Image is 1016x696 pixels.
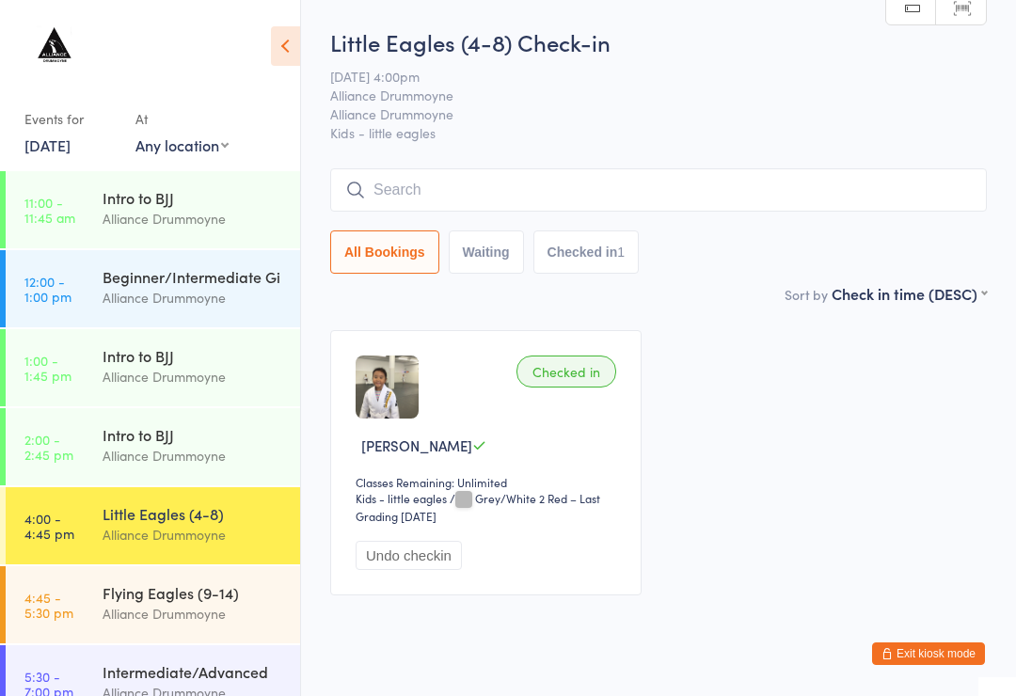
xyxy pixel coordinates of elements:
[103,661,284,682] div: Intermediate/Advanced
[24,195,75,225] time: 11:00 - 11:45 am
[516,356,616,388] div: Checked in
[24,511,74,541] time: 4:00 - 4:45 pm
[103,187,284,208] div: Intro to BJJ
[103,208,284,229] div: Alliance Drummoyne
[356,541,462,570] button: Undo checkin
[617,245,625,260] div: 1
[6,250,300,327] a: 12:00 -1:00 pmBeginner/Intermediate GiAlliance Drummoyne
[24,134,71,155] a: [DATE]
[103,582,284,603] div: Flying Eagles (9-14)
[330,67,958,86] span: [DATE] 4:00pm
[103,287,284,308] div: Alliance Drummoyne
[103,503,284,524] div: Little Eagles (4-8)
[24,353,71,383] time: 1:00 - 1:45 pm
[103,266,284,287] div: Beginner/Intermediate Gi
[6,487,300,564] a: 4:00 -4:45 pmLittle Eagles (4-8)Alliance Drummoyne
[785,285,828,304] label: Sort by
[6,566,300,643] a: 4:45 -5:30 pmFlying Eagles (9-14)Alliance Drummoyne
[103,345,284,366] div: Intro to BJJ
[361,435,472,455] span: [PERSON_NAME]
[103,424,284,445] div: Intro to BJJ
[103,603,284,625] div: Alliance Drummoyne
[330,230,439,274] button: All Bookings
[330,86,958,104] span: Alliance Drummoyne
[24,274,71,304] time: 12:00 - 1:00 pm
[24,432,73,462] time: 2:00 - 2:45 pm
[135,103,229,134] div: At
[19,14,89,85] img: Alliance Drummoyne
[330,123,987,142] span: Kids - little eagles
[103,445,284,467] div: Alliance Drummoyne
[449,230,524,274] button: Waiting
[103,524,284,546] div: Alliance Drummoyne
[832,283,987,304] div: Check in time (DESC)
[356,490,600,524] span: / Grey/White 2 Red – Last Grading [DATE]
[24,590,73,620] time: 4:45 - 5:30 pm
[103,366,284,388] div: Alliance Drummoyne
[356,490,447,506] div: Kids - little eagles
[24,103,117,134] div: Events for
[872,642,985,665] button: Exit kiosk mode
[330,26,987,57] h2: Little Eagles (4-8) Check-in
[135,134,229,155] div: Any location
[356,474,622,490] div: Classes Remaining: Unlimited
[356,356,419,419] img: image1705394875.png
[6,408,300,485] a: 2:00 -2:45 pmIntro to BJJAlliance Drummoyne
[533,230,640,274] button: Checked in1
[6,329,300,406] a: 1:00 -1:45 pmIntro to BJJAlliance Drummoyne
[6,171,300,248] a: 11:00 -11:45 amIntro to BJJAlliance Drummoyne
[330,104,958,123] span: Alliance Drummoyne
[330,168,987,212] input: Search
